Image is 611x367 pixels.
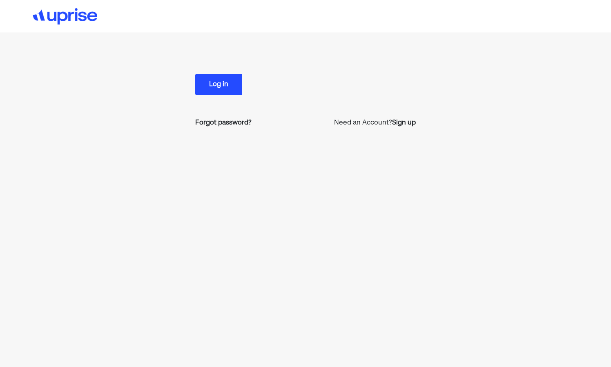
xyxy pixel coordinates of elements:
a: Forgot password? [195,118,252,128]
a: Sign up [392,118,416,128]
button: Log in [195,74,242,95]
p: Need an Account? [334,118,416,128]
